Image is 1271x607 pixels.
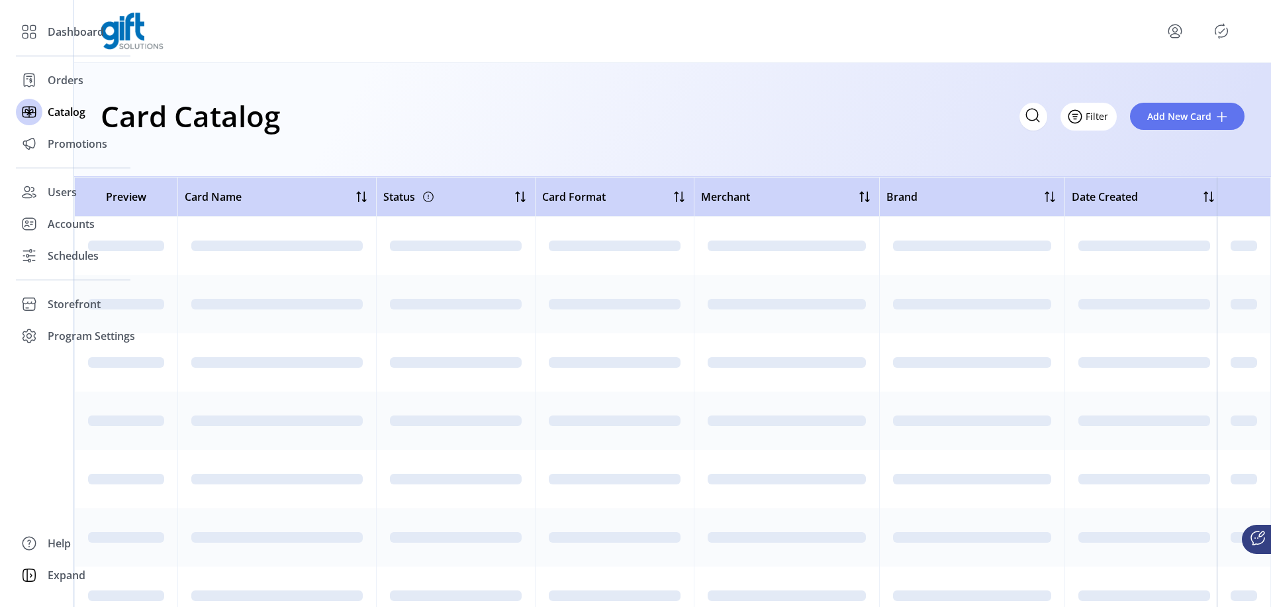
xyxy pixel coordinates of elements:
span: Card Format [542,189,606,205]
span: Dashboard [48,24,104,40]
span: Date Created [1072,189,1138,205]
span: Promotions [48,136,107,152]
button: Filter Button [1060,103,1117,131]
span: Help [48,535,71,551]
span: Add New Card [1147,109,1211,123]
span: Users [48,184,77,200]
span: Storefront [48,296,101,312]
span: Orders [48,72,83,88]
button: menu [1164,21,1186,42]
span: Card Name [185,189,242,205]
div: Status [383,186,436,207]
span: Accounts [48,216,95,232]
input: Search [1019,103,1047,131]
span: Program Settings [48,328,135,344]
img: logo [101,13,164,50]
span: Expand [48,567,85,583]
button: Publisher Panel [1211,21,1232,42]
span: Brand [886,189,918,205]
span: Merchant [701,189,750,205]
span: Filter [1086,109,1108,123]
button: Add New Card [1130,103,1245,130]
h1: Card Catalog [101,93,280,139]
span: Catalog [48,104,85,120]
span: Schedules [48,248,99,264]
